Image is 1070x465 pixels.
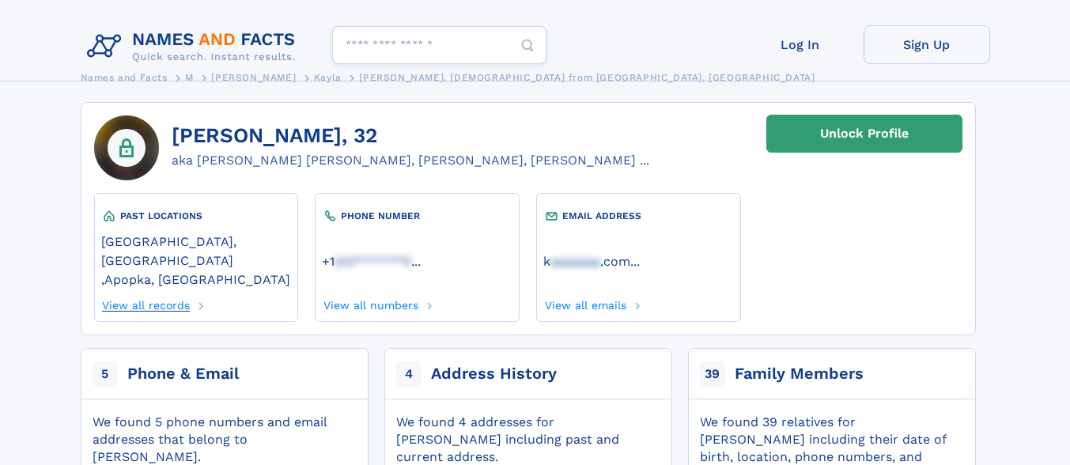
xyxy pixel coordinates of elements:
[737,25,864,64] a: Log In
[431,363,557,385] div: Address History
[543,208,733,224] div: EMAIL ADDRESS
[700,361,725,387] span: 39
[543,254,733,269] a: ...
[766,115,962,153] a: Unlock Profile
[101,294,191,312] a: View all records
[101,208,291,224] div: PAST LOCATIONS
[509,26,546,65] button: Search Button
[322,254,512,269] a: ...
[81,25,308,68] img: Logo Names and Facts
[543,294,626,312] a: View all emails
[127,363,239,385] div: Phone & Email
[550,254,600,269] span: aaaaaaa
[104,270,290,287] a: Apopka, [GEOGRAPHIC_DATA]
[543,252,630,269] a: kaaaaaaa.com
[735,363,864,385] div: Family Members
[864,25,990,64] a: Sign Up
[332,26,546,64] input: search input
[101,232,291,268] a: [GEOGRAPHIC_DATA], [GEOGRAPHIC_DATA]
[396,361,422,387] span: 4
[322,294,418,312] a: View all numbers
[172,124,649,148] h1: [PERSON_NAME], 32
[101,224,291,294] div: ,
[322,208,512,224] div: PHONE NUMBER
[172,151,649,170] div: aka [PERSON_NAME] [PERSON_NAME], [PERSON_NAME], [PERSON_NAME] ...
[93,361,118,387] span: 5
[820,115,909,152] div: Unlock Profile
